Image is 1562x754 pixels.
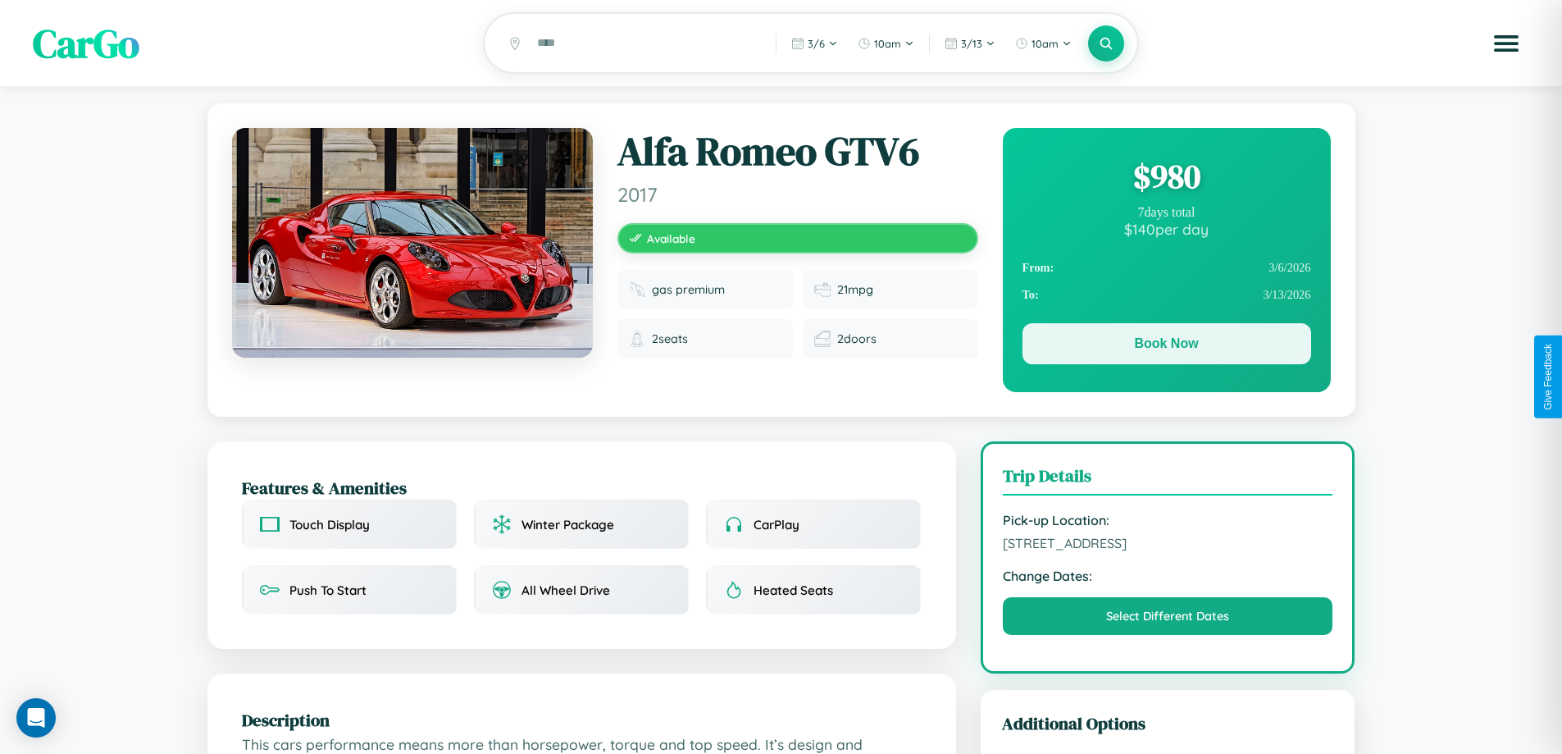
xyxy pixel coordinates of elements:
[1031,37,1059,50] span: 10am
[1022,281,1311,308] div: 3 / 13 / 2026
[1022,323,1311,364] button: Book Now
[837,331,877,346] span: 2 doors
[1003,512,1333,528] strong: Pick-up Location:
[1003,597,1333,635] button: Select Different Dates
[808,37,825,50] span: 3 / 6
[1003,464,1333,496] h3: Trip Details
[1483,21,1529,66] button: Open menu
[232,128,593,358] img: Alfa Romeo GTV6 2017
[1003,568,1333,584] strong: Change Dates:
[629,281,645,298] img: Fuel type
[617,182,978,207] span: 2017
[814,331,831,347] img: Doors
[1022,154,1311,199] div: $ 980
[1002,711,1334,735] h3: Additional Options
[289,583,367,598] span: Push To Start
[652,282,725,297] span: gas premium
[849,30,922,57] button: 10am
[837,282,873,297] span: 21 mpg
[652,331,688,346] span: 2 seats
[1007,30,1080,57] button: 10am
[1022,205,1311,220] div: 7 days total
[814,281,831,298] img: Fuel efficiency
[647,231,695,245] span: Available
[617,128,978,176] h1: Alfa Romeo GTV6
[961,37,982,50] span: 3 / 13
[521,517,614,532] span: Winter Package
[1022,261,1054,275] strong: From:
[521,583,610,598] span: All Wheel Drive
[754,517,799,532] span: CarPlay
[1003,535,1333,551] span: [STREET_ADDRESS]
[1022,220,1311,238] div: $ 140 per day
[1022,288,1039,302] strong: To:
[289,517,370,532] span: Touch Display
[16,698,56,738] div: Open Intercom Messenger
[874,37,901,50] span: 10am
[783,30,846,57] button: 3/6
[242,476,922,500] h2: Features & Amenities
[1022,254,1311,281] div: 3 / 6 / 2026
[936,30,1004,57] button: 3/13
[629,331,645,347] img: Seats
[1542,344,1554,410] div: Give Feedback
[33,16,139,71] span: CarGo
[242,708,922,732] h2: Description
[754,583,833,598] span: Heated Seats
